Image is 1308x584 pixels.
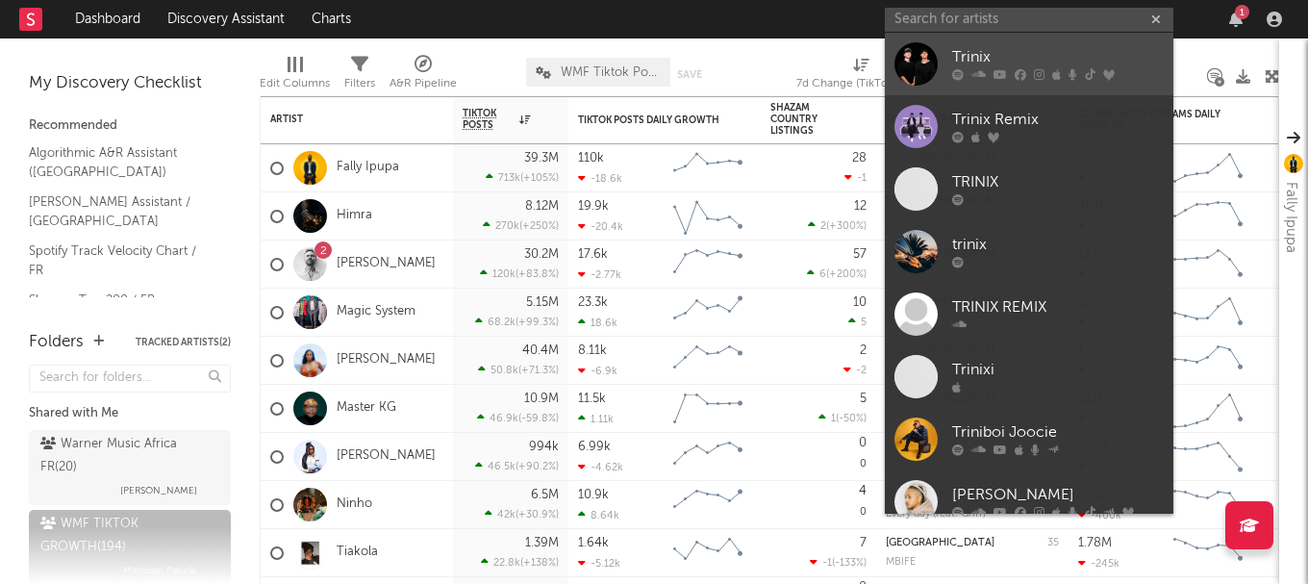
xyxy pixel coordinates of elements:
[270,114,415,125] div: Artist
[123,559,197,582] span: Minhloan Paturle
[859,437,867,449] div: 0
[856,366,867,376] span: -2
[770,433,867,480] div: 0
[665,192,751,241] svg: Chart title
[578,461,623,473] div: -4.62k
[525,200,559,213] div: 8.12M
[522,344,559,357] div: 40.4M
[665,433,751,481] svg: Chart title
[819,269,826,280] span: 6
[337,160,399,176] a: Fally Ipupa
[337,208,372,224] a: Himra
[852,152,867,165] div: 28
[665,144,751,192] svg: Chart title
[478,364,559,376] div: ( )
[886,556,916,569] div: Track Name: MBIFE
[40,433,214,479] div: Warner Music Africa FR ( 20 )
[337,256,436,272] a: [PERSON_NAME]
[1047,537,1059,549] div: 35
[488,462,516,472] span: 46.5k
[952,171,1164,194] div: TRINIX
[518,462,556,472] span: +90.2 %
[796,72,926,95] div: 7d Change (TikTok Posts)
[886,537,994,549] div: Ivory Coast
[808,219,867,232] div: ( )
[665,529,751,577] svg: Chart title
[885,33,1173,95] a: Trinix
[337,448,436,465] a: [PERSON_NAME]
[885,470,1173,533] a: [PERSON_NAME]
[578,413,614,425] div: 1.11k
[952,421,1164,444] div: Triniboi Joocie
[518,269,556,280] span: +83.8 %
[578,268,621,281] div: -2.77k
[854,200,867,213] div: 12
[885,95,1173,158] a: Trinix Remix
[665,241,751,289] svg: Chart title
[477,412,559,424] div: ( )
[525,537,559,549] div: 1.39M
[665,289,751,337] svg: Chart title
[337,496,372,513] a: Ninho
[523,173,556,184] span: +105 %
[853,248,867,261] div: 57
[886,508,986,521] div: Every day (feat. Griff)
[578,317,617,329] div: 18.6k
[483,219,559,232] div: ( )
[860,393,867,405] div: 5
[1229,12,1243,27] button: 1
[488,317,516,328] span: 68.2k
[29,331,84,354] div: Folders
[839,414,864,424] span: -50 %
[29,402,231,425] div: Shared with Me
[860,537,867,549] div: 7
[29,142,212,182] a: Algorithmic A&R Assistant ([GEOGRAPHIC_DATA])
[860,344,867,357] div: 2
[578,557,620,570] div: -5.12k
[1165,529,1251,577] svg: Chart title
[390,48,457,104] div: A&R Pipeline
[578,296,608,309] div: 23.3k
[829,269,864,280] span: +200 %
[885,283,1173,345] a: TRINIX REMIX
[578,509,619,521] div: 8.64k
[29,241,212,280] a: Spotify Track Velocity Chart / FR
[1165,337,1251,385] svg: Chart title
[490,366,518,376] span: 50.8k
[578,489,609,501] div: 10.9k
[1165,192,1251,241] svg: Chart title
[344,48,375,104] div: Filters
[952,46,1164,69] div: Trinix
[524,152,559,165] div: 39.3M
[886,556,916,569] div: MBIFE
[529,441,559,453] div: 994k
[524,248,559,261] div: 30.2M
[518,317,556,328] span: +99.3 %
[578,114,722,126] div: TikTok Posts Daily Growth
[29,290,212,311] a: Shazam Top 200 / FR
[1165,144,1251,192] svg: Chart title
[665,481,751,529] svg: Chart title
[807,267,867,280] div: ( )
[29,114,231,138] div: Recommended
[531,489,559,501] div: 6.5M
[1043,537,1059,549] div: Position
[1165,481,1251,529] svg: Chart title
[885,158,1173,220] a: TRINIX
[665,385,751,433] svg: Chart title
[492,269,516,280] span: 120k
[820,221,826,232] span: 2
[796,48,926,104] div: 7d Change (TikTok Posts)
[1279,182,1302,253] div: Fally Ipupa
[480,267,559,280] div: ( )
[495,221,519,232] span: 270k
[260,48,330,104] div: Edit Columns
[952,359,1164,382] div: Trinixi
[29,191,212,231] a: [PERSON_NAME] Assistant / [GEOGRAPHIC_DATA]
[526,296,559,309] div: 5.15M
[831,414,836,424] span: 1
[524,393,559,405] div: 10.9M
[481,556,559,569] div: ( )
[578,152,604,165] div: 110k
[337,304,415,320] a: Magic System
